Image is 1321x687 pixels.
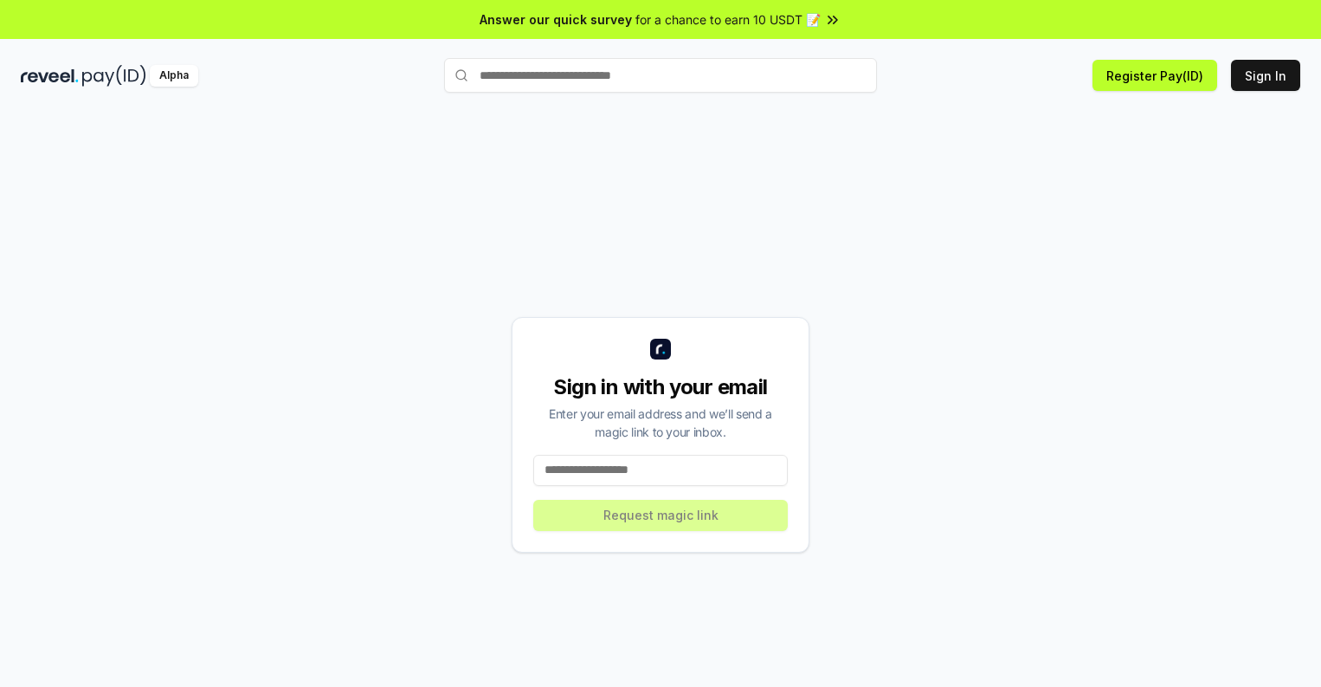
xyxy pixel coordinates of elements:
div: Enter your email address and we’ll send a magic link to your inbox. [533,405,788,441]
button: Register Pay(ID) [1092,60,1217,91]
img: logo_small [650,339,671,360]
img: pay_id [82,65,146,87]
span: for a chance to earn 10 USDT 📝 [635,10,821,29]
button: Sign In [1231,60,1300,91]
div: Alpha [150,65,198,87]
div: Sign in with your email [533,373,788,401]
img: reveel_dark [21,65,79,87]
span: Answer our quick survey [480,10,632,29]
